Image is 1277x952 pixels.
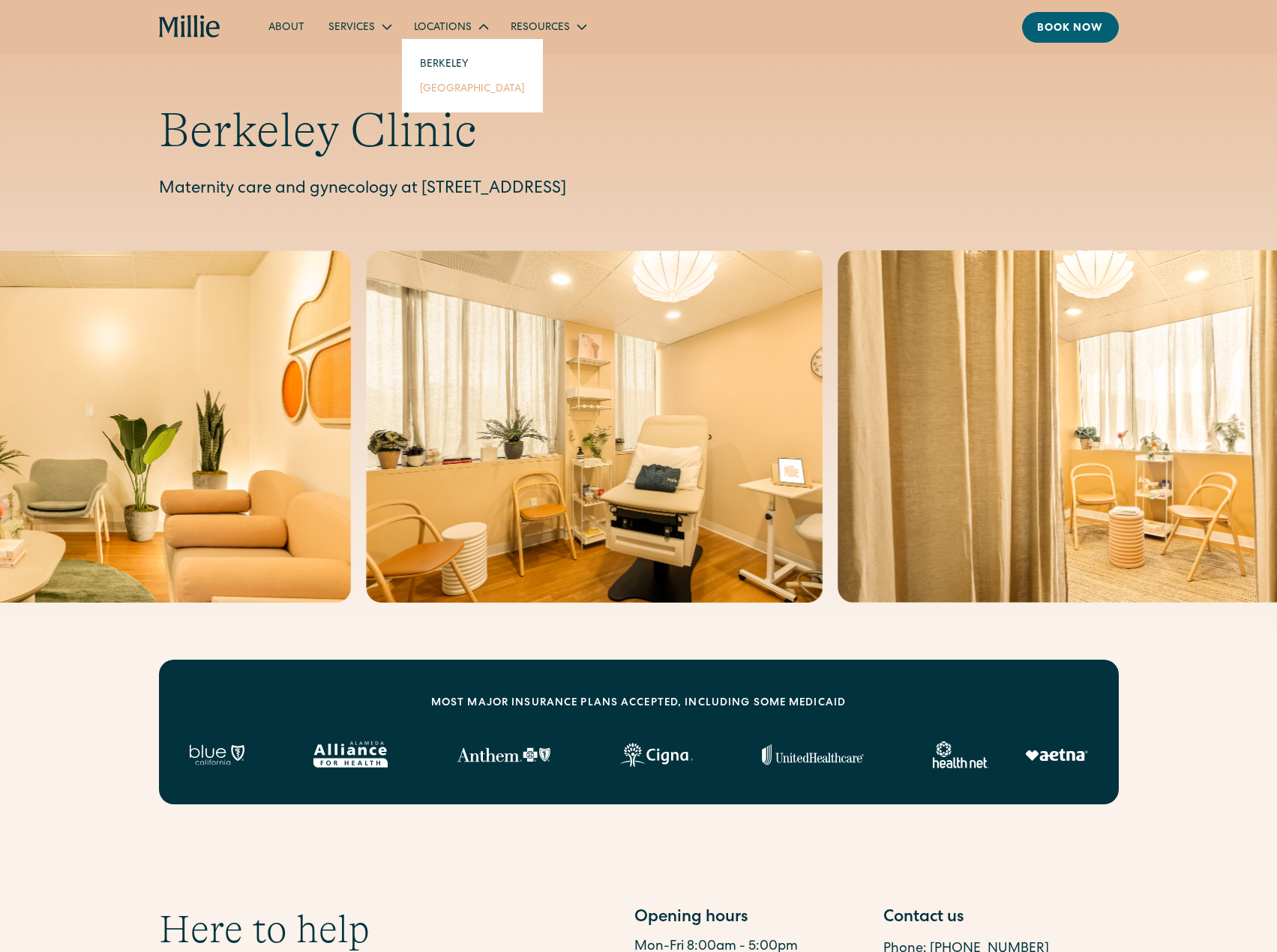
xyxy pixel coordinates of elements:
a: [GEOGRAPHIC_DATA] [408,76,537,100]
div: Resources [511,20,570,36]
img: Alameda Alliance logo [313,741,388,768]
div: Opening hours [634,906,870,931]
h1: Berkeley Clinic [159,102,1119,160]
div: Locations [414,20,472,36]
img: Cigna logo [620,743,693,767]
img: Healthnet logo [933,741,989,768]
a: Book now [1022,12,1119,43]
div: Resources [499,14,597,39]
img: Blue California logo [189,744,244,765]
div: Contact us [883,906,1119,931]
div: Services [328,20,375,36]
img: Anthem Logo [457,747,550,762]
div: Services [316,14,402,39]
a: Berkeley [408,51,537,76]
img: Aetna logo [1025,749,1088,761]
nav: Locations [402,39,543,112]
div: Locations [402,14,499,39]
a: home [159,15,221,39]
a: About [256,14,316,39]
img: United Healthcare logo [762,744,864,765]
div: Book now [1037,21,1104,37]
p: Maternity care and gynecology at [STREET_ADDRESS] [159,178,1119,202]
div: MOST MAJOR INSURANCE PLANS ACCEPTED, INCLUDING some MEDICAID [431,696,846,711]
